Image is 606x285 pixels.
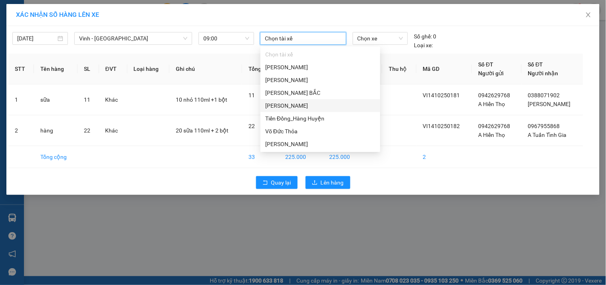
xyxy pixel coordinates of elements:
[279,146,323,168] td: 225.000
[265,114,376,123] div: Tiến Đồng_Hàng Huyện
[528,123,560,129] span: 0967955868
[260,125,380,138] div: Võ Đức Thỏa
[99,115,127,146] td: Khác
[242,146,279,168] td: 33
[79,32,187,44] span: Vinh - Hà Nội
[528,70,558,76] span: Người nhận
[260,138,380,151] div: NGUYỄN ĐÌNH GIÁP
[260,112,380,125] div: Tiến Đồng_Hàng Huyện
[260,74,380,86] div: PHAN THÀNH
[169,54,242,84] th: Ghi chú
[17,34,56,43] input: 14/10/2025
[528,61,543,68] span: Số ĐT
[528,132,567,138] span: A Tuấn Tĩnh Gia
[479,70,504,76] span: Người gửi
[323,146,360,168] td: 225.000
[8,54,34,84] th: STT
[265,127,376,136] div: Võ Đức Thỏa
[248,92,255,98] span: 11
[265,76,376,84] div: [PERSON_NAME]
[34,115,77,146] td: hàng
[260,61,380,74] div: CHU VĂN HẠNH
[479,123,511,129] span: 0942629768
[99,54,127,84] th: ĐVT
[260,99,380,112] div: NGUYỄN CHÍ THANH
[358,32,403,44] span: Chọn xe
[127,54,170,84] th: Loại hàng
[265,140,376,149] div: [PERSON_NAME]
[16,11,99,18] span: XÁC NHẬN SỐ HÀNG LÊN XE
[262,180,268,186] span: rollback
[423,92,460,98] span: VI1410250181
[8,84,34,115] td: 1
[265,101,376,110] div: [PERSON_NAME]
[176,127,228,134] span: 20 sữa 110ml + 2 bột
[479,101,505,107] span: A Hiển Thọ
[528,101,571,107] span: [PERSON_NAME]
[34,54,77,84] th: Tên hàng
[242,54,279,84] th: Tổng SL
[183,36,188,41] span: down
[306,176,350,189] button: uploadLên hàng
[265,50,376,59] div: Chọn tài xế
[423,123,460,129] span: VI1410250182
[77,54,99,84] th: SL
[585,12,592,18] span: close
[248,123,255,129] span: 22
[203,32,249,44] span: 09:00
[479,61,494,68] span: Số ĐT
[8,115,34,146] td: 2
[321,178,344,187] span: Lên hàng
[417,54,472,84] th: Mã GD
[528,92,560,98] span: 0388071902
[256,176,298,189] button: rollbackQuay lại
[34,146,77,168] td: Tổng cộng
[479,132,505,138] span: A Hiển Thọ
[414,41,433,50] span: Loại xe:
[414,32,432,41] span: Số ghế:
[265,88,376,97] div: [PERSON_NAME] BẮC
[577,4,600,26] button: Close
[479,92,511,98] span: 0942629768
[34,84,77,115] td: sữa
[265,63,376,72] div: [PERSON_NAME]
[84,127,90,134] span: 22
[312,180,318,186] span: upload
[84,96,90,103] span: 11
[99,84,127,115] td: Khác
[176,96,227,103] span: 10 nhỏ 110ml +1 bột
[271,178,291,187] span: Quay lại
[417,146,472,168] td: 2
[414,32,437,41] div: 0
[382,54,417,84] th: Thu hộ
[260,86,380,99] div: NGUYỄN HIỂN BẮC
[260,48,380,61] div: Chọn tài xế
